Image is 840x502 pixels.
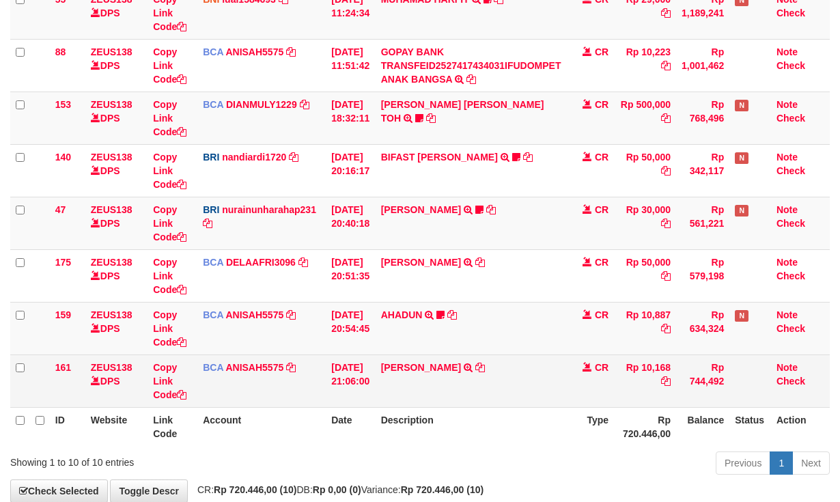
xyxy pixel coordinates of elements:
[222,152,286,163] a: nandiardi1720
[203,152,219,163] span: BRI
[55,309,71,320] span: 159
[326,249,375,302] td: [DATE] 20:51:35
[735,152,748,164] span: Has Note
[595,257,608,268] span: CR
[447,309,457,320] a: Copy AHADUN to clipboard
[729,407,771,446] th: Status
[776,270,805,281] a: Check
[91,99,132,110] a: ZEUS138
[614,39,676,92] td: Rp 10,223
[661,218,671,229] a: Copy Rp 30,000 to clipboard
[466,74,476,85] a: Copy GOPAY BANK TRANSFEID2527417434031IFUDOMPET ANAK BANGSA to clipboard
[614,407,676,446] th: Rp 720.446,00
[614,302,676,354] td: Rp 10,887
[776,99,798,110] a: Note
[776,165,805,176] a: Check
[661,60,671,71] a: Copy Rp 10,223 to clipboard
[771,407,830,446] th: Action
[225,46,283,57] a: ANISAH5575
[776,152,798,163] a: Note
[286,46,296,57] a: Copy ANISAH5575 to clipboard
[313,484,361,495] strong: Rp 0,00 (0)
[222,204,316,215] a: nurainunharahap231
[595,99,608,110] span: CR
[776,218,805,229] a: Check
[595,204,608,215] span: CR
[381,257,461,268] a: [PERSON_NAME]
[381,152,498,163] a: BIFAST [PERSON_NAME]
[203,204,219,215] span: BRI
[776,376,805,387] a: Check
[614,249,676,302] td: Rp 50,000
[661,270,671,281] a: Copy Rp 50,000 to clipboard
[85,407,148,446] th: Website
[595,152,608,163] span: CR
[153,152,186,190] a: Copy Link Code
[661,376,671,387] a: Copy Rp 10,168 to clipboard
[661,8,671,18] a: Copy Rp 29,000 to clipboard
[475,362,485,373] a: Copy HANRI ATMAWA to clipboard
[225,309,283,320] a: ANISAH5575
[214,484,296,495] strong: Rp 720.446,00 (10)
[55,99,71,110] span: 153
[225,362,283,373] a: ANISAH5575
[326,197,375,249] td: [DATE] 20:40:18
[91,46,132,57] a: ZEUS138
[85,249,148,302] td: DPS
[300,99,309,110] a: Copy DIANMULY1229 to clipboard
[595,46,608,57] span: CR
[735,205,748,217] span: Has Note
[676,407,729,446] th: Balance
[326,144,375,197] td: [DATE] 20:16:17
[676,144,729,197] td: Rp 342,117
[716,451,770,475] a: Previous
[85,197,148,249] td: DPS
[381,204,461,215] a: [PERSON_NAME]
[55,204,66,215] span: 47
[614,354,676,407] td: Rp 10,168
[676,39,729,92] td: Rp 1,001,462
[85,39,148,92] td: DPS
[91,152,132,163] a: ZEUS138
[226,257,296,268] a: DELAAFRI3096
[85,144,148,197] td: DPS
[776,46,798,57] a: Note
[326,39,375,92] td: [DATE] 11:51:42
[381,99,544,124] a: [PERSON_NAME] [PERSON_NAME] TOH
[776,113,805,124] a: Check
[776,204,798,215] a: Note
[326,354,375,407] td: [DATE] 21:06:00
[676,249,729,302] td: Rp 579,198
[401,484,484,495] strong: Rp 720.446,00 (10)
[91,309,132,320] a: ZEUS138
[676,197,729,249] td: Rp 561,221
[55,46,66,57] span: 88
[298,257,308,268] a: Copy DELAAFRI3096 to clipboard
[91,204,132,215] a: ZEUS138
[676,92,729,144] td: Rp 768,496
[735,310,748,322] span: Has Note
[614,144,676,197] td: Rp 50,000
[197,407,326,446] th: Account
[55,152,71,163] span: 140
[661,323,671,334] a: Copy Rp 10,887 to clipboard
[85,302,148,354] td: DPS
[85,354,148,407] td: DPS
[661,165,671,176] a: Copy Rp 50,000 to clipboard
[191,484,484,495] span: CR: DB: Variance:
[91,257,132,268] a: ZEUS138
[770,451,793,475] a: 1
[614,92,676,144] td: Rp 500,000
[203,218,212,229] a: Copy nurainunharahap231 to clipboard
[286,362,296,373] a: Copy ANISAH5575 to clipboard
[153,362,186,400] a: Copy Link Code
[376,407,567,446] th: Description
[776,257,798,268] a: Note
[595,309,608,320] span: CR
[153,257,186,295] a: Copy Link Code
[148,407,197,446] th: Link Code
[326,302,375,354] td: [DATE] 20:54:45
[595,362,608,373] span: CR
[153,46,186,85] a: Copy Link Code
[153,309,186,348] a: Copy Link Code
